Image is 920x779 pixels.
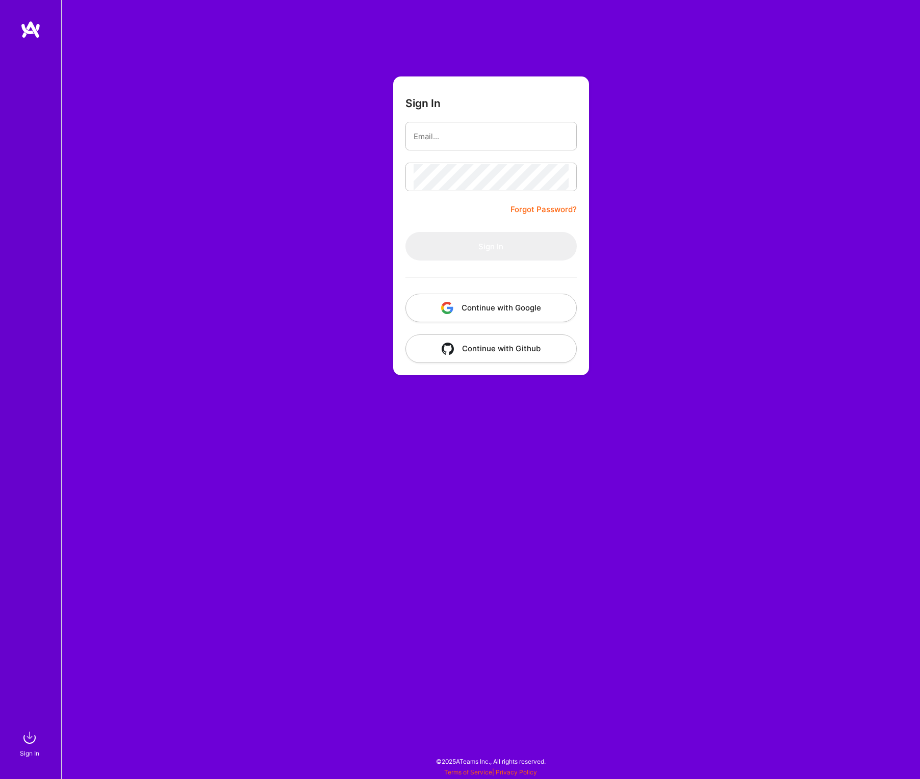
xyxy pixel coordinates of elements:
[20,20,41,39] img: logo
[20,748,39,759] div: Sign In
[444,768,537,776] span: |
[442,343,454,355] img: icon
[61,748,920,774] div: © 2025 ATeams Inc., All rights reserved.
[510,203,577,216] a: Forgot Password?
[414,123,569,149] input: Email...
[444,768,492,776] a: Terms of Service
[441,302,453,314] img: icon
[405,334,577,363] button: Continue with Github
[405,294,577,322] button: Continue with Google
[496,768,537,776] a: Privacy Policy
[405,232,577,261] button: Sign In
[19,728,40,748] img: sign in
[405,97,441,110] h3: Sign In
[21,728,40,759] a: sign inSign In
